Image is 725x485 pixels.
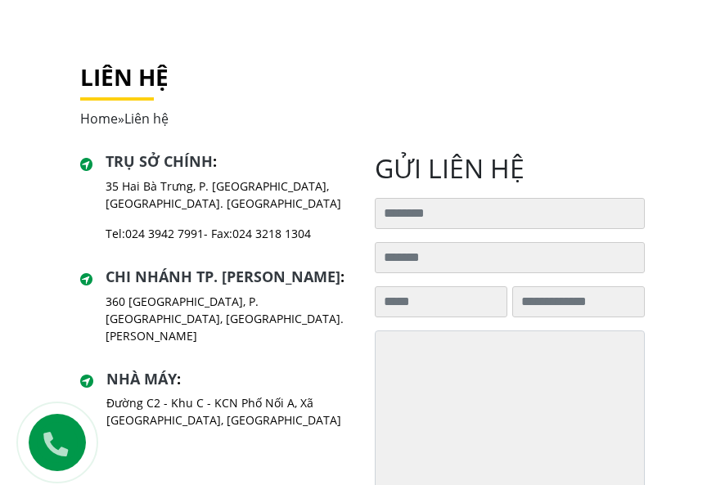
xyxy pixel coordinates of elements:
[124,110,169,128] span: Liên hệ
[125,226,204,241] a: 024 3942 7991
[106,268,350,286] h2: :
[106,151,213,171] a: Trụ sở chính
[106,369,177,388] a: Nhà máy
[106,293,350,344] p: 360 [GEOGRAPHIC_DATA], P. [GEOGRAPHIC_DATA], [GEOGRAPHIC_DATA]. [PERSON_NAME]
[80,158,92,170] img: directer
[106,225,350,242] p: Tel: - Fax:
[80,273,92,285] img: directer
[106,394,350,429] p: Đường C2 - Khu C - KCN Phố Nối A, Xã [GEOGRAPHIC_DATA], [GEOGRAPHIC_DATA]
[80,375,93,388] img: directer
[80,110,169,128] span: »
[106,267,340,286] a: Chi nhánh TP. [PERSON_NAME]
[80,110,118,128] a: Home
[375,153,645,184] h2: gửi liên hệ
[80,64,645,92] h1: Liên hệ
[106,177,350,212] p: 35 Hai Bà Trưng, P. [GEOGRAPHIC_DATA], [GEOGRAPHIC_DATA]. [GEOGRAPHIC_DATA]
[106,153,350,171] h2: :
[106,370,350,388] h2: :
[232,226,311,241] a: 024 3218 1304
